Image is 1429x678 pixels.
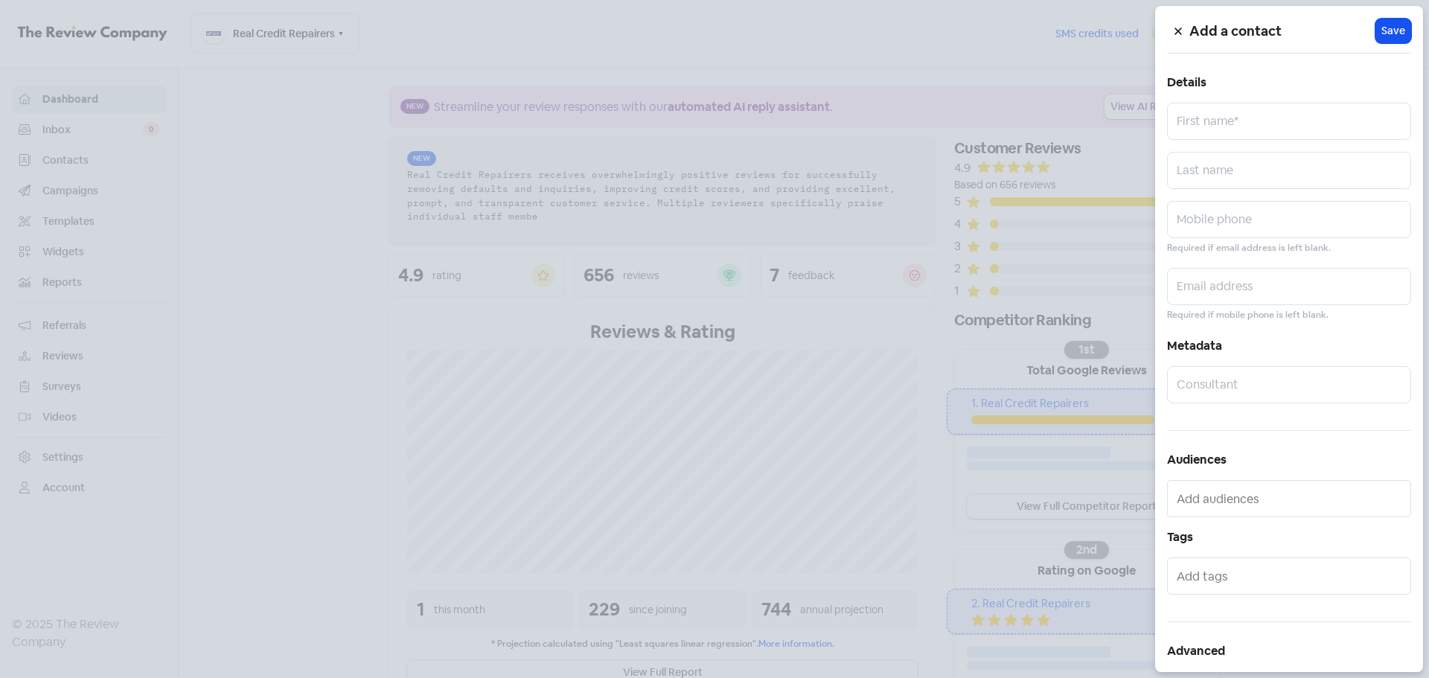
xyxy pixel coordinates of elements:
h5: Advanced [1167,640,1411,662]
h5: Add a contact [1189,20,1375,42]
h5: Audiences [1167,449,1411,471]
input: First name [1167,103,1411,140]
span: Save [1381,23,1405,39]
h5: Metadata [1167,335,1411,357]
input: Last name [1167,152,1411,189]
small: Required if email address is left blank. [1167,241,1331,255]
input: Mobile phone [1167,201,1411,238]
input: Email address [1167,268,1411,305]
small: Required if mobile phone is left blank. [1167,308,1329,322]
h5: Details [1167,71,1411,94]
h5: Tags [1167,526,1411,549]
input: Add tags [1177,564,1404,588]
input: Add audiences [1177,487,1404,511]
input: Consultant [1167,366,1411,403]
button: Save [1375,19,1411,43]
